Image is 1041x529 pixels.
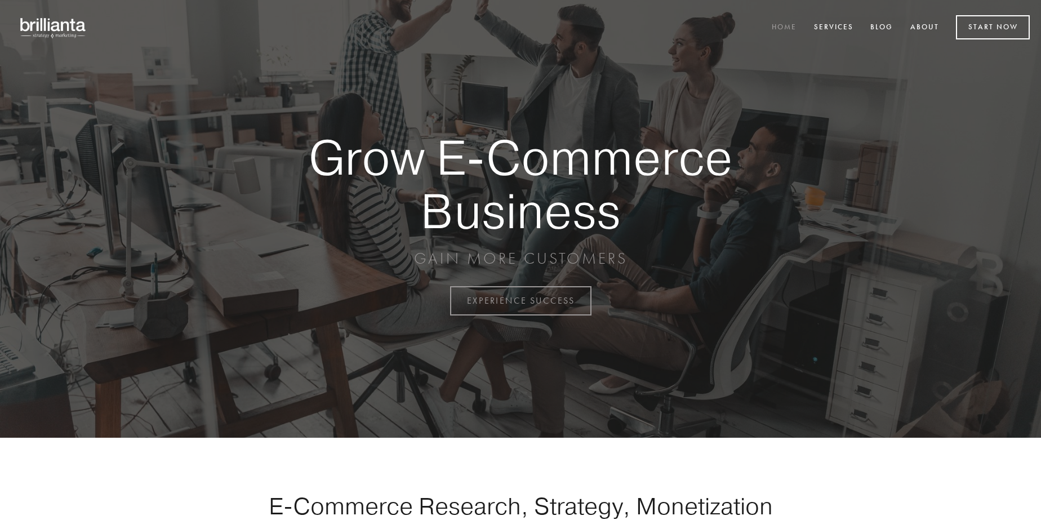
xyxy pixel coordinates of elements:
h1: E-Commerce Research, Strategy, Monetization [233,492,808,520]
a: Home [764,19,804,37]
a: Blog [863,19,900,37]
p: GAIN MORE CUSTOMERS [269,248,772,269]
img: brillianta - research, strategy, marketing [11,11,96,44]
a: About [903,19,946,37]
a: EXPERIENCE SUCCESS [450,286,591,315]
strong: Grow E-Commerce Business [269,131,772,237]
a: Services [807,19,861,37]
a: Start Now [956,15,1030,39]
